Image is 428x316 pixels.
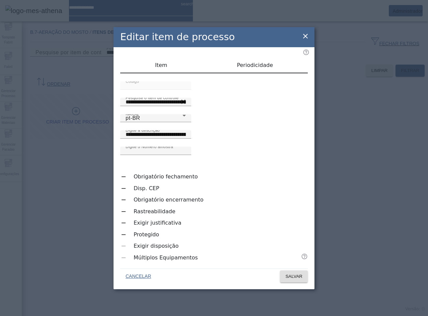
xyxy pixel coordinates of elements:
[126,273,151,280] span: CANCELAR
[132,219,182,227] label: Exigir justificativa
[132,242,179,250] label: Exigir disposição
[132,173,198,181] label: Obrigatório fechamento
[155,63,167,68] span: Item
[120,30,235,44] h2: Editar item de processo
[132,254,198,262] label: Múltiplos Equipamentos
[132,231,159,239] label: Protegido
[126,115,140,121] span: pt-BR
[285,273,302,280] span: SALVAR
[280,270,308,283] button: SALVAR
[120,270,156,283] button: CANCELAR
[132,184,159,192] label: Disp. CEP
[132,208,175,216] label: Rastreabilidade
[126,128,160,132] mat-label: Digite a descrição
[126,98,186,106] input: Number
[126,144,173,149] mat-label: Digite o Número amostra
[126,79,139,83] mat-label: Código
[237,63,273,68] span: Periodicidade
[132,196,204,204] label: Obrigatório encerramento
[126,95,179,100] mat-label: Pesquise o item de controle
